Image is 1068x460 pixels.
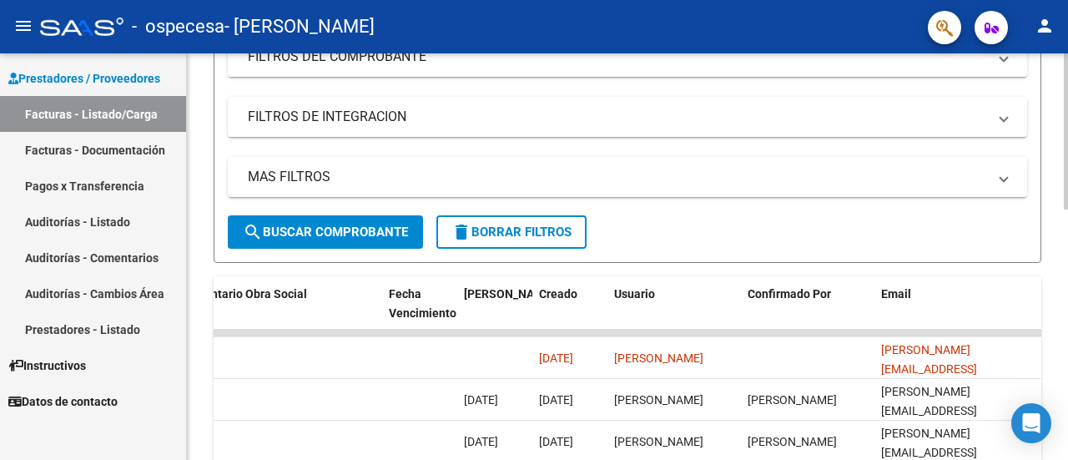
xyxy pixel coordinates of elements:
[228,215,423,249] button: Buscar Comprobante
[180,287,307,301] span: Comentario Obra Social
[539,393,573,407] span: [DATE]
[13,16,33,36] mat-icon: menu
[539,435,573,448] span: [DATE]
[451,225,572,240] span: Borrar Filtros
[874,276,1041,350] datatable-header-cell: Email
[8,392,118,411] span: Datos de contacto
[741,276,874,350] datatable-header-cell: Confirmado Por
[243,225,408,240] span: Buscar Comprobante
[457,276,532,350] datatable-header-cell: Fecha Confimado
[539,351,573,365] span: [DATE]
[1011,403,1051,443] div: Open Intercom Messenger
[614,287,655,301] span: Usuario
[532,276,607,350] datatable-header-cell: Creado
[539,287,577,301] span: Creado
[8,356,86,375] span: Instructivos
[464,287,554,301] span: [PERSON_NAME]
[881,287,911,301] span: Email
[614,351,703,365] span: [PERSON_NAME]
[228,97,1027,137] mat-expansion-panel-header: FILTROS DE INTEGRACION
[174,276,382,350] datatable-header-cell: Comentario Obra Social
[243,222,263,242] mat-icon: search
[382,276,457,350] datatable-header-cell: Fecha Vencimiento
[248,168,987,186] mat-panel-title: MAS FILTROS
[389,287,456,320] span: Fecha Vencimiento
[748,287,831,301] span: Confirmado Por
[607,276,741,350] datatable-header-cell: Usuario
[1035,16,1055,36] mat-icon: person
[881,385,977,455] span: [PERSON_NAME][EMAIL_ADDRESS][PERSON_NAME][DOMAIN_NAME]
[132,8,224,45] span: - ospecesa
[228,157,1027,197] mat-expansion-panel-header: MAS FILTROS
[748,393,837,407] span: [PERSON_NAME]
[464,393,498,407] span: [DATE]
[248,108,987,126] mat-panel-title: FILTROS DE INTEGRACION
[881,343,977,413] span: [PERSON_NAME][EMAIL_ADDRESS][PERSON_NAME][DOMAIN_NAME]
[436,215,587,249] button: Borrar Filtros
[224,8,375,45] span: - [PERSON_NAME]
[748,435,837,448] span: [PERSON_NAME]
[451,222,471,242] mat-icon: delete
[248,48,987,66] mat-panel-title: FILTROS DEL COMPROBANTE
[228,37,1027,77] mat-expansion-panel-header: FILTROS DEL COMPROBANTE
[8,69,160,88] span: Prestadores / Proveedores
[614,393,703,407] span: [PERSON_NAME]
[464,435,498,448] span: [DATE]
[614,435,703,448] span: [PERSON_NAME]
